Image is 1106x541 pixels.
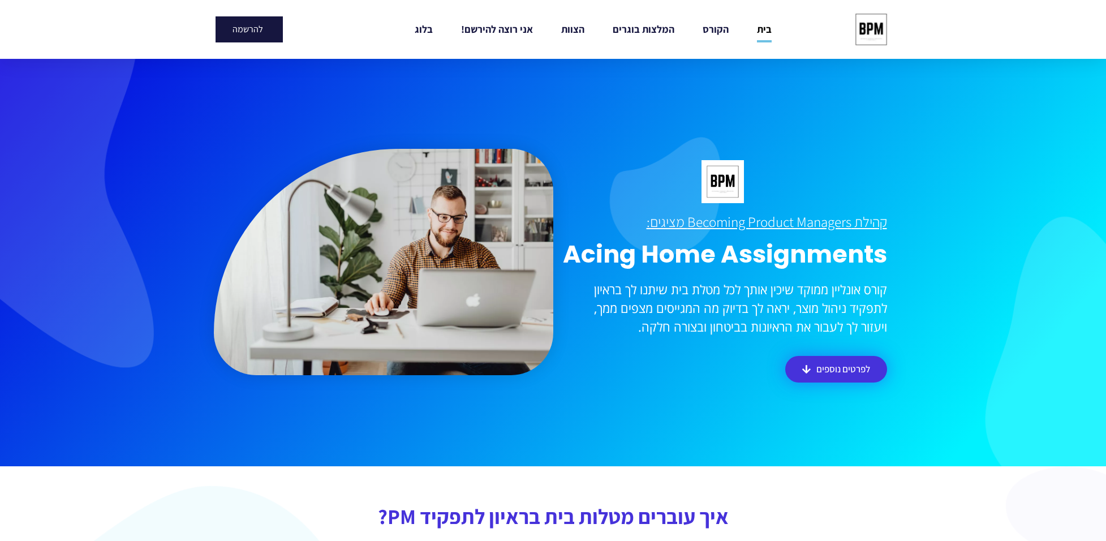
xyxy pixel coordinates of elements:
a: להרשמה [216,16,283,42]
nav: Menu [365,16,822,42]
a: בית [757,16,772,42]
h1: Acing Home Assignments [559,240,887,269]
a: הצוות [561,16,584,42]
a: בלוג [415,16,433,42]
img: cropped-bpm-logo-1.jpeg [850,8,892,50]
a: אני רוצה להירשם! [461,16,533,42]
p: קורס אונליין ממוקד שיכין אותך לכל מטלת בית שיתנו לך בראיון לתפקיד ניהול מוצר, יראה לך בדיוק מה המ... [559,280,887,336]
a: לפרטים נוספים [785,356,887,383]
u: קהילת Becoming Product Managers מציגים: [647,212,887,231]
span: לפרטים נוספים [816,364,870,374]
a: הקורס [703,16,729,42]
span: להרשמה [233,25,263,34]
a: המלצות בוגרים [613,16,674,42]
h3: איך עוברים מטלות בית בראיון לתפקיד PM? [299,506,808,527]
